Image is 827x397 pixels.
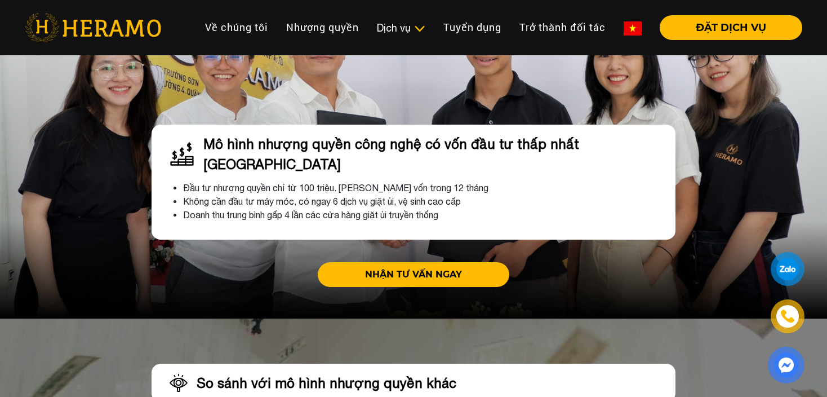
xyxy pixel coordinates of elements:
[277,15,368,39] a: Nhượng quyền
[183,181,666,195] li: Đầu tư nhượng quyền chỉ từ 100 triệu. [PERSON_NAME] vốn trong 12 tháng
[510,15,615,39] a: Trở thành đối tác
[203,134,666,174] div: Mô hình nhượng quyền công nghệ có vốn đầu tư thấp nhất [GEOGRAPHIC_DATA]
[318,262,509,287] a: NHẬN TƯ VẤN NGAY
[651,23,802,33] a: ĐẶT DỊCH VỤ
[781,310,794,323] img: phone-icon
[183,208,666,222] li: Doanh thu trung bình gấp 4 lần các cửa hàng giặt ủi truyền thống
[772,301,803,332] a: phone-icon
[161,137,194,171] img: money.svg
[413,23,425,34] img: subToggleIcon
[196,15,277,39] a: Về chúng tôi
[624,21,642,36] img: vn-flag.png
[377,20,425,36] div: Dịch vụ
[25,13,161,42] img: heramo-logo.png
[434,15,510,39] a: Tuyển dụng
[161,373,188,393] img: eye.svg
[660,15,802,40] button: ĐẶT DỊCH VỤ
[183,195,666,208] li: Không cần đầu tư máy móc, có ngay 6 dịch vụ giặt ủi, vệ sinh cao cấp
[197,373,456,393] div: So sánh với mô hình nhượng quyền khác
